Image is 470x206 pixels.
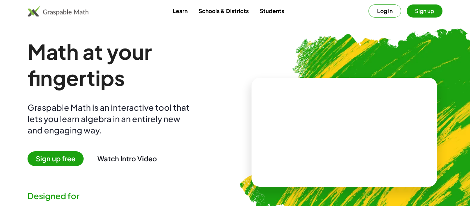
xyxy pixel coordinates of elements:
a: Students [254,4,290,17]
h1: Math at your fingertips [28,39,224,91]
div: Designed for [28,190,224,202]
button: Sign up [407,4,442,18]
div: Graspable Math is an interactive tool that lets you learn algebra in an entirely new and engaging... [28,102,193,136]
button: Watch Intro Video [97,154,157,163]
button: Log in [368,4,401,18]
a: Learn [167,4,193,17]
video: What is this? This is dynamic math notation. Dynamic math notation plays a central role in how Gr... [293,107,396,158]
a: Schools & Districts [193,4,254,17]
span: Sign up free [28,151,84,166]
